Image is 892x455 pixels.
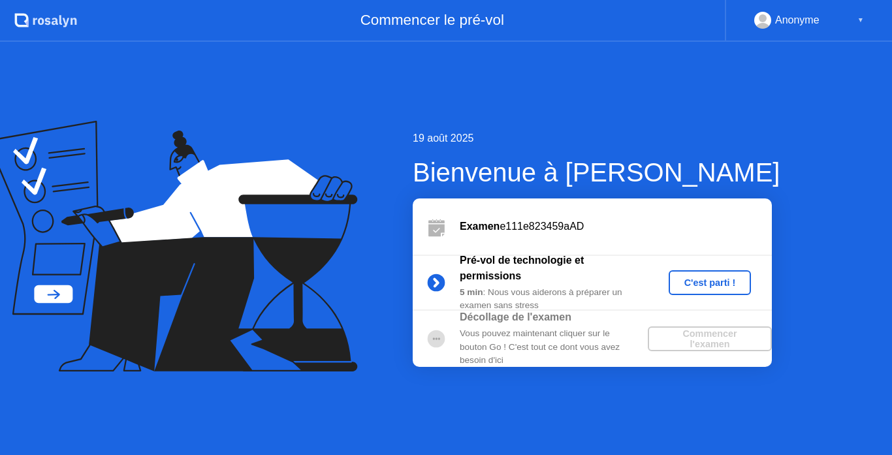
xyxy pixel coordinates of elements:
[674,277,746,288] div: C'est parti !
[460,327,648,367] div: Vous pouvez maintenant cliquer sur le bouton Go ! C'est tout ce dont vous avez besoin d'ici
[460,287,483,297] b: 5 min
[857,12,864,29] div: ▼
[648,326,772,351] button: Commencer l'examen
[460,219,772,234] div: e111e823459aAD
[669,270,752,295] button: C'est parti !
[775,12,820,29] div: Anonyme
[460,221,500,232] b: Examen
[460,286,648,313] div: : Nous vous aiderons à préparer un examen sans stress
[413,131,780,146] div: 19 août 2025
[413,153,780,192] div: Bienvenue à [PERSON_NAME]
[460,311,571,322] b: Décollage de l'examen
[460,255,584,281] b: Pré-vol de technologie et permissions
[653,328,767,349] div: Commencer l'examen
